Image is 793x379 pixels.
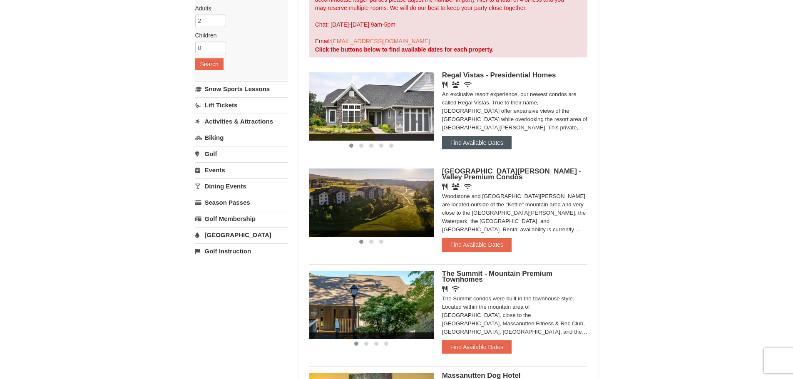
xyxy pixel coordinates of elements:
strong: Click the buttons below to find available dates for each property. [315,46,494,53]
a: Activities & Attractions [195,114,288,129]
a: [GEOGRAPHIC_DATA] [195,227,288,243]
i: Restaurant [442,82,447,88]
span: The Summit - Mountain Premium Townhomes [442,270,552,283]
label: Children [195,31,282,40]
div: Woodstone and [GEOGRAPHIC_DATA][PERSON_NAME] are located outside of the "Kettle" mountain area an... [442,192,588,234]
a: Events [195,162,288,178]
a: Lift Tickets [195,97,288,113]
a: Snow Sports Lessons [195,81,288,97]
i: Wireless Internet (free) [464,82,472,88]
div: An exclusive resort experience, our newest condos are called Regal Vistas. True to their name, [G... [442,90,588,132]
div: The Summit condos were built in the townhouse style. Located within the mountain area of [GEOGRAP... [442,295,588,336]
span: [GEOGRAPHIC_DATA][PERSON_NAME] - Valley Premium Condos [442,167,582,181]
a: Season Passes [195,195,288,210]
i: Banquet Facilities [452,82,460,88]
i: Restaurant [442,183,447,190]
button: Search [195,58,224,70]
a: Biking [195,130,288,145]
a: Dining Events [195,178,288,194]
span: Regal Vistas - Presidential Homes [442,71,556,79]
a: Golf [195,146,288,161]
i: Wireless Internet (free) [464,183,472,190]
i: Wireless Internet (free) [452,286,460,292]
a: [EMAIL_ADDRESS][DOMAIN_NAME] [331,38,430,45]
a: Golf Instruction [195,243,288,259]
button: Find Available Dates [442,340,512,354]
i: Restaurant [442,286,447,292]
a: Golf Membership [195,211,288,226]
i: Banquet Facilities [452,183,460,190]
button: Find Available Dates [442,238,512,251]
label: Adults [195,4,282,12]
button: Find Available Dates [442,136,512,149]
